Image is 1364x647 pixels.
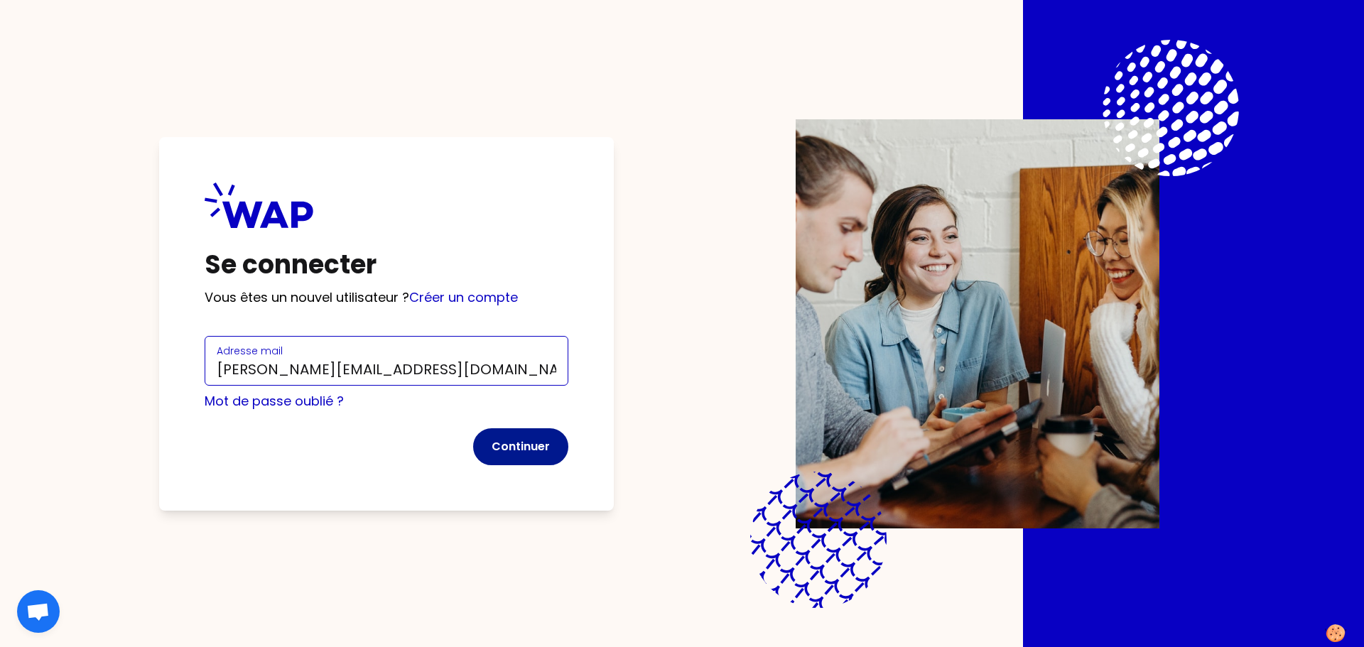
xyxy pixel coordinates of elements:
[409,288,518,306] a: Créer un compte
[205,288,568,308] p: Vous êtes un nouvel utilisateur ?
[473,428,568,465] button: Continuer
[217,344,283,358] label: Adresse mail
[205,392,344,410] a: Mot de passe oublié ?
[205,251,568,279] h1: Se connecter
[796,119,1159,528] img: Description
[17,590,60,633] div: Ouvrir le chat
